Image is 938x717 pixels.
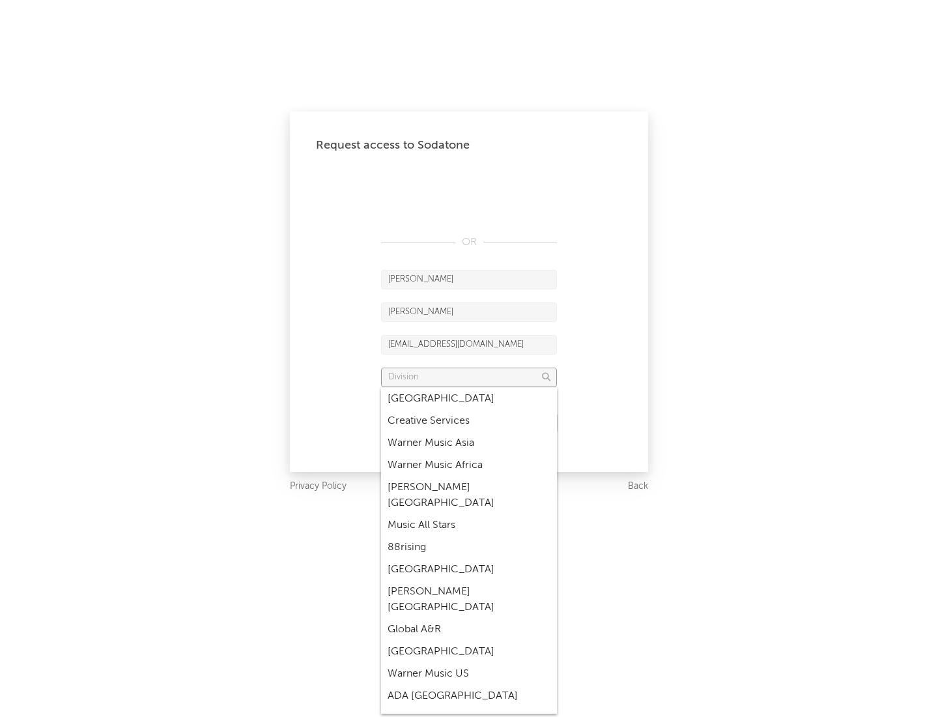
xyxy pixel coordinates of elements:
[381,335,557,355] input: Email
[290,478,347,495] a: Privacy Policy
[381,476,557,514] div: [PERSON_NAME] [GEOGRAPHIC_DATA]
[381,388,557,410] div: [GEOGRAPHIC_DATA]
[381,368,557,387] input: Division
[628,478,648,495] a: Back
[381,410,557,432] div: Creative Services
[381,641,557,663] div: [GEOGRAPHIC_DATA]
[316,138,622,153] div: Request access to Sodatone
[381,514,557,536] div: Music All Stars
[381,270,557,289] input: First Name
[381,663,557,685] div: Warner Music US
[381,685,557,707] div: ADA [GEOGRAPHIC_DATA]
[381,536,557,559] div: 88rising
[381,432,557,454] div: Warner Music Asia
[381,454,557,476] div: Warner Music Africa
[381,581,557,619] div: [PERSON_NAME] [GEOGRAPHIC_DATA]
[381,619,557,641] div: Global A&R
[381,559,557,581] div: [GEOGRAPHIC_DATA]
[381,302,557,322] input: Last Name
[381,235,557,250] div: OR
